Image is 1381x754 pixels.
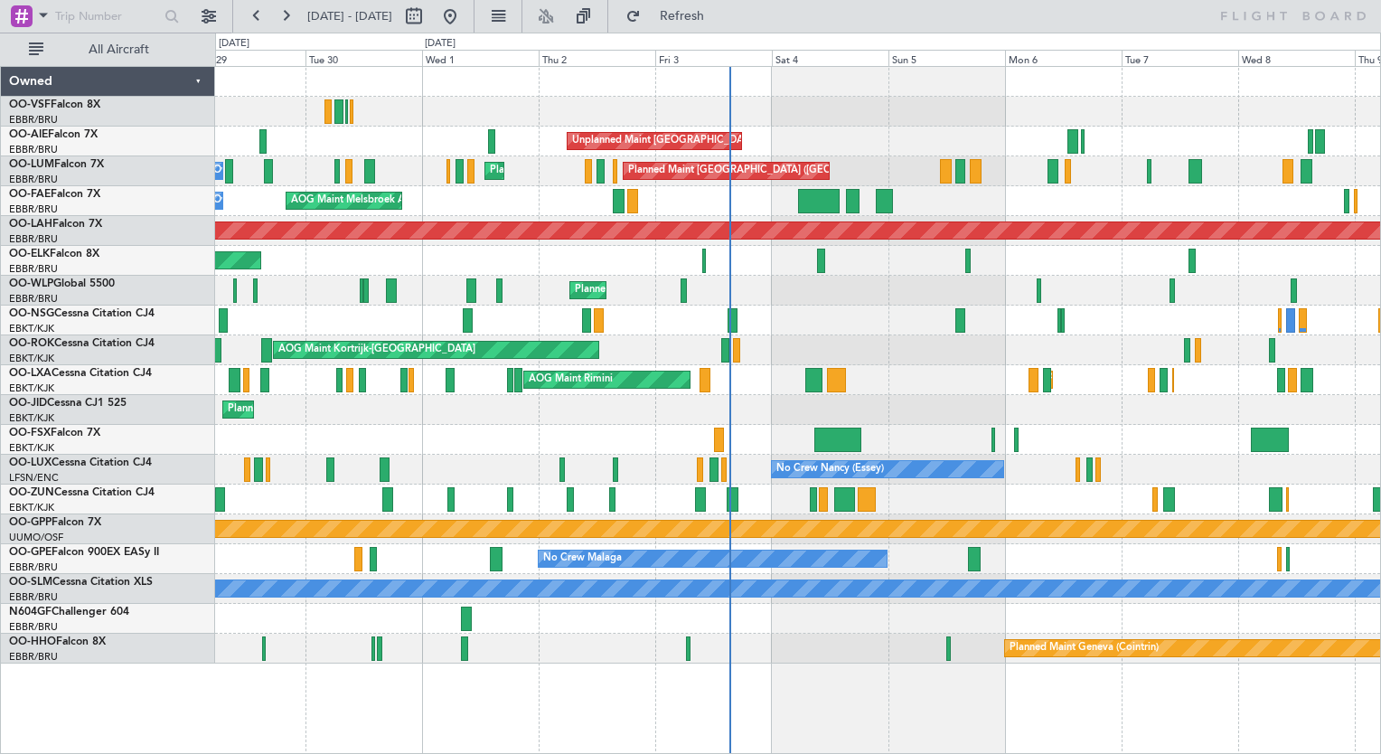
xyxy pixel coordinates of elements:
div: Sun 5 [888,50,1005,66]
div: Fri 3 [655,50,772,66]
a: OO-LAHFalcon 7X [9,219,102,230]
span: OO-VSF [9,99,51,110]
a: OO-ZUNCessna Citation CJ4 [9,487,155,498]
a: EBKT/KJK [9,322,54,335]
a: EBBR/BRU [9,650,58,664]
div: Planned Maint Milan (Linate) [575,277,705,304]
span: OO-AIE [9,129,48,140]
a: UUMO/OSF [9,531,63,544]
a: OO-FAEFalcon 7X [9,189,100,200]
span: OO-ROK [9,338,54,349]
div: Tue 7 [1122,50,1238,66]
button: Refresh [617,2,726,31]
span: OO-LUX [9,457,52,468]
span: OO-ZUN [9,487,54,498]
a: EBBR/BRU [9,590,58,604]
div: No Crew Malaga [543,545,622,572]
span: OO-NSG [9,308,54,319]
span: OO-GPP [9,517,52,528]
a: EBKT/KJK [9,352,54,365]
span: OO-ELK [9,249,50,259]
div: Planned Maint [GEOGRAPHIC_DATA] ([GEOGRAPHIC_DATA] National) [628,157,955,184]
div: Tue 30 [305,50,422,66]
a: OO-ELKFalcon 8X [9,249,99,259]
span: OO-FAE [9,189,51,200]
button: All Aircraft [20,35,196,64]
a: LFSN/ENC [9,471,59,485]
a: EBKT/KJK [9,411,54,425]
a: OO-LXACessna Citation CJ4 [9,368,152,379]
div: Sat 4 [772,50,888,66]
div: Planned Maint Geneva (Cointrin) [1010,635,1159,662]
div: [DATE] [425,36,456,52]
a: OO-GPEFalcon 900EX EASy II [9,547,159,558]
a: N604GFChallenger 604 [9,607,129,617]
a: OO-LUMFalcon 7X [9,159,104,170]
span: OO-LAH [9,219,52,230]
div: Wed 8 [1238,50,1355,66]
a: EBBR/BRU [9,262,58,276]
div: No Crew Nancy (Essey) [776,456,884,483]
input: Trip Number [55,3,159,30]
span: OO-GPE [9,547,52,558]
a: OO-AIEFalcon 7X [9,129,98,140]
a: EBKT/KJK [9,441,54,455]
span: N604GF [9,607,52,617]
div: Planned Maint Kortrijk-[GEOGRAPHIC_DATA] [228,396,438,423]
div: Mon 6 [1005,50,1122,66]
a: OO-NSGCessna Citation CJ4 [9,308,155,319]
div: Unplanned Maint [GEOGRAPHIC_DATA] ([GEOGRAPHIC_DATA]) [572,127,869,155]
div: Mon 29 [189,50,305,66]
a: OO-SLMCessna Citation XLS [9,577,153,588]
a: EBBR/BRU [9,620,58,634]
div: [DATE] [219,36,249,52]
div: Thu 2 [539,50,655,66]
div: AOG Maint Rimini [529,366,613,393]
div: AOG Maint Melsbroek Air Base [291,187,436,214]
a: OO-ROKCessna Citation CJ4 [9,338,155,349]
div: Wed 1 [422,50,539,66]
div: AOG Maint Kortrijk-[GEOGRAPHIC_DATA] [278,336,475,363]
span: [DATE] - [DATE] [307,8,392,24]
span: OO-FSX [9,428,51,438]
a: EBKT/KJK [9,382,54,395]
span: OO-LUM [9,159,54,170]
a: OO-HHOFalcon 8X [9,636,106,647]
a: OO-FSXFalcon 7X [9,428,100,438]
a: EBKT/KJK [9,501,54,514]
a: EBBR/BRU [9,143,58,156]
a: EBBR/BRU [9,292,58,306]
span: OO-HHO [9,636,56,647]
a: OO-LUXCessna Citation CJ4 [9,457,152,468]
span: OO-LXA [9,368,52,379]
a: OO-VSFFalcon 8X [9,99,100,110]
a: EBBR/BRU [9,203,58,216]
span: All Aircraft [47,43,191,56]
a: EBBR/BRU [9,561,58,574]
span: OO-WLP [9,278,53,289]
a: EBBR/BRU [9,173,58,186]
span: OO-SLM [9,577,52,588]
div: Planned Maint [GEOGRAPHIC_DATA] ([GEOGRAPHIC_DATA] National) [490,157,817,184]
span: Refresh [644,10,720,23]
a: EBBR/BRU [9,113,58,127]
span: OO-JID [9,398,47,409]
a: OO-GPPFalcon 7X [9,517,101,528]
a: OO-JIDCessna CJ1 525 [9,398,127,409]
a: OO-WLPGlobal 5500 [9,278,115,289]
a: EBBR/BRU [9,232,58,246]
